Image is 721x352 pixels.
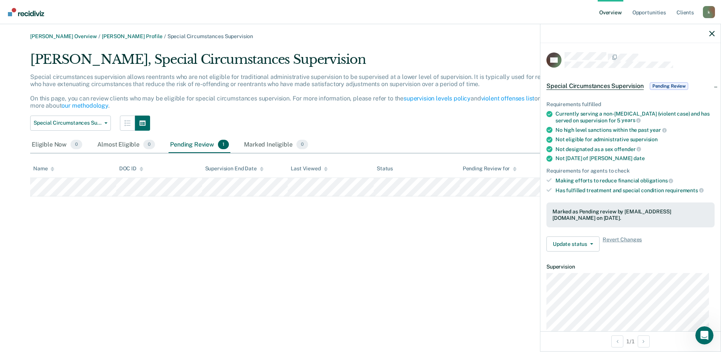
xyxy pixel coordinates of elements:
div: Currently serving a non-[MEDICAL_DATA] (violent case) and has served on supervision for 5 [555,111,715,124]
span: supervision [630,136,658,142]
div: Not [DATE] of [PERSON_NAME] [555,155,715,162]
span: offender [614,146,641,152]
div: DOC ID [119,165,143,172]
span: Special Circumstances Supervision [167,33,253,39]
div: Status [377,165,393,172]
iframe: Intercom live chat [695,326,713,344]
span: Special Circumstances Supervision [546,82,644,90]
dt: Supervision [546,264,715,270]
span: 0 [296,140,308,150]
div: 1 / 1 [540,331,721,351]
button: Next Opportunity [638,335,650,347]
div: Requirements for agents to check [546,168,715,174]
span: 0 [143,140,155,150]
a: our methodology [61,102,108,109]
div: Requirements fulfilled [546,101,715,108]
p: Special circumstances supervision allows reentrants who are not eligible for traditional administ... [30,73,564,110]
span: obligations [640,178,673,184]
div: Pending Review for [463,165,517,172]
div: Not designated as a sex [555,146,715,153]
span: / [163,33,167,39]
div: [PERSON_NAME], Special Circumstances Supervision [30,52,571,73]
span: Revert Changes [603,236,642,252]
a: supervision levels policy [403,95,471,102]
div: Marked as Pending review by [EMAIL_ADDRESS][DOMAIN_NAME] on [DATE]. [552,208,709,221]
div: Last Viewed [291,165,327,172]
div: Marked Ineligible [242,137,310,153]
div: Eligible Now [30,137,84,153]
span: 0 [71,140,82,150]
a: [PERSON_NAME] Profile [102,33,163,39]
span: requirements [665,187,704,193]
button: Profile dropdown button [703,6,715,18]
div: Name [33,165,54,172]
div: Almost Eligible [96,137,156,153]
div: Not eligible for administrative [555,136,715,143]
span: year [650,127,666,133]
span: years [621,117,641,123]
span: date [634,155,644,161]
span: 1 [218,140,229,150]
div: k [703,6,715,18]
div: Special Circumstances SupervisionPending Review [540,74,721,98]
img: Recidiviz [8,8,44,16]
button: Update status [546,236,600,252]
div: Has fulfilled treatment and special condition [555,187,715,194]
span: Special Circumstances Supervision [34,120,101,126]
div: Pending Review [169,137,230,153]
div: Making efforts to reduce financial [555,177,715,184]
span: Pending Review [650,82,688,90]
span: / [97,33,102,39]
div: Supervision End Date [205,165,264,172]
a: [PERSON_NAME] Overview [30,33,97,39]
a: violent offenses list [481,95,535,102]
div: No high level sanctions within the past [555,127,715,133]
button: Previous Opportunity [611,335,623,347]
